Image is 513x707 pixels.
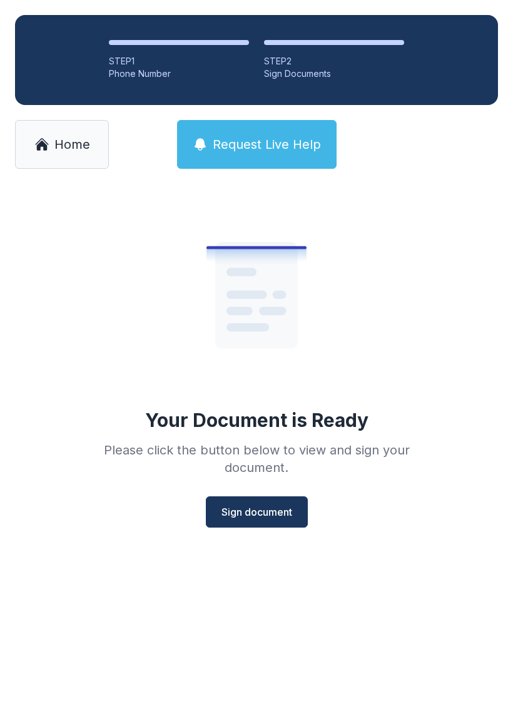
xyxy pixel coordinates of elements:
span: Request Live Help [213,136,321,153]
div: Phone Number [109,68,249,80]
span: Sign document [221,504,292,519]
div: STEP 2 [264,55,404,68]
div: Sign Documents [264,68,404,80]
div: Your Document is Ready [145,409,368,431]
div: Please click the button below to view and sign your document. [76,441,437,476]
div: STEP 1 [109,55,249,68]
span: Home [54,136,90,153]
